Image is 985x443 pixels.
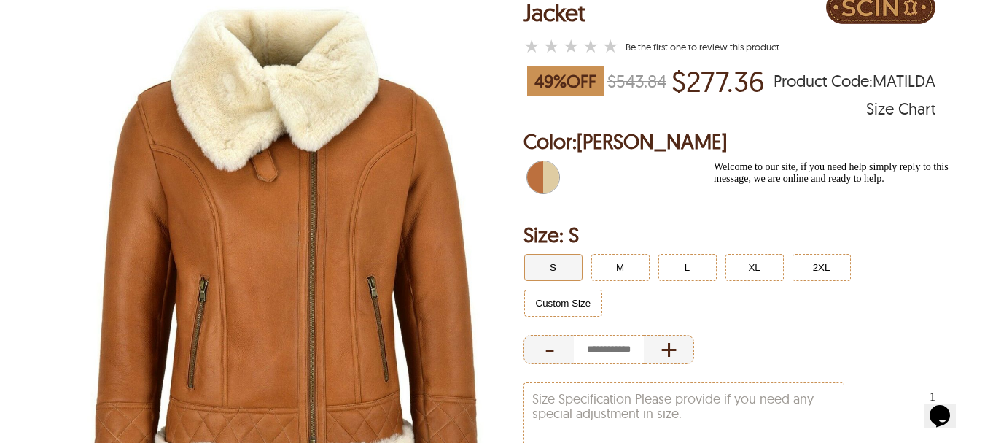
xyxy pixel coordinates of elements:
[602,39,618,53] label: 5 rating
[644,335,694,364] div: Increase Quantity of Item
[577,128,728,154] span: [PERSON_NAME]
[523,36,622,57] a: Matilda Bomber Leather Jacket }
[583,39,599,53] label: 4 rating
[626,41,779,53] a: Matilda Bomber Leather Jacket }
[523,127,936,156] h2: Selected Color: by Tan Brown
[524,254,583,281] button: Click to select S
[563,39,579,53] label: 3 rating
[671,64,765,98] p: Price of $277.36
[523,335,574,364] div: Decrease Quantity of Item
[607,70,666,92] strike: $543.84
[523,158,563,197] div: Tan Brown
[524,290,603,317] button: Click to select Custom Size
[924,385,970,428] iframe: chat widget
[866,101,935,116] div: Size Chart
[591,254,650,281] button: Click to select M
[774,74,935,88] span: Product Code: MATILDA
[523,39,540,53] label: 1 rating
[543,39,559,53] label: 2 rating
[658,254,717,281] button: Click to select L
[6,6,241,28] span: Welcome to our site, if you need help simply reply to this message, we are online and ready to help.
[523,220,936,250] h2: Selected Filter by Size: S
[6,6,268,29] div: Welcome to our site, if you need help simply reply to this message, we are online and ready to help.
[708,155,970,377] iframe: chat widget
[527,66,604,96] span: 49 % OFF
